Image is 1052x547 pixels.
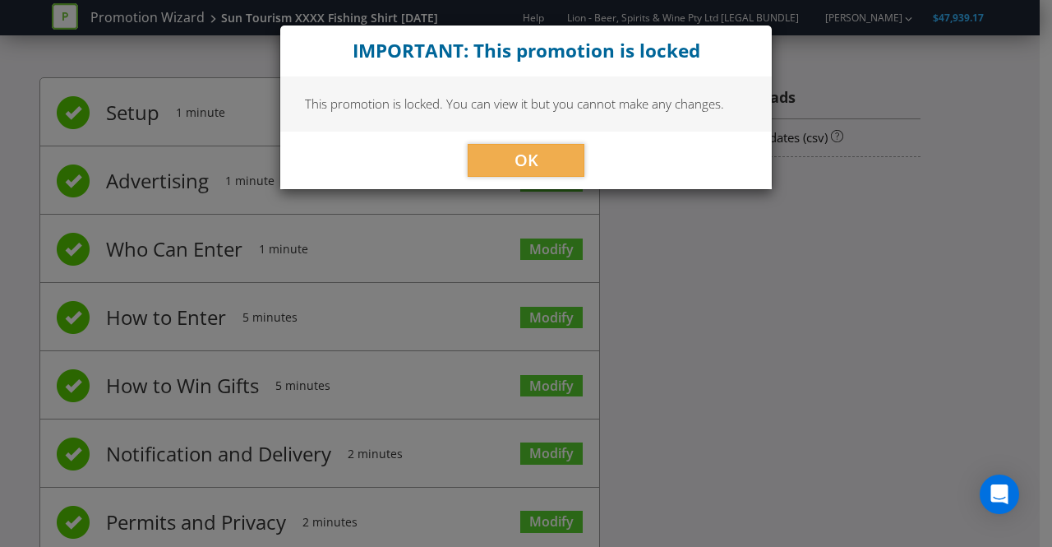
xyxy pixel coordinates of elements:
div: Open Intercom Messenger [980,475,1019,514]
div: Close [280,25,772,76]
strong: IMPORTANT: This promotion is locked [353,38,700,63]
button: OK [468,144,584,177]
div: This promotion is locked. You can view it but you cannot make any changes. [280,76,772,131]
span: OK [514,149,538,171]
